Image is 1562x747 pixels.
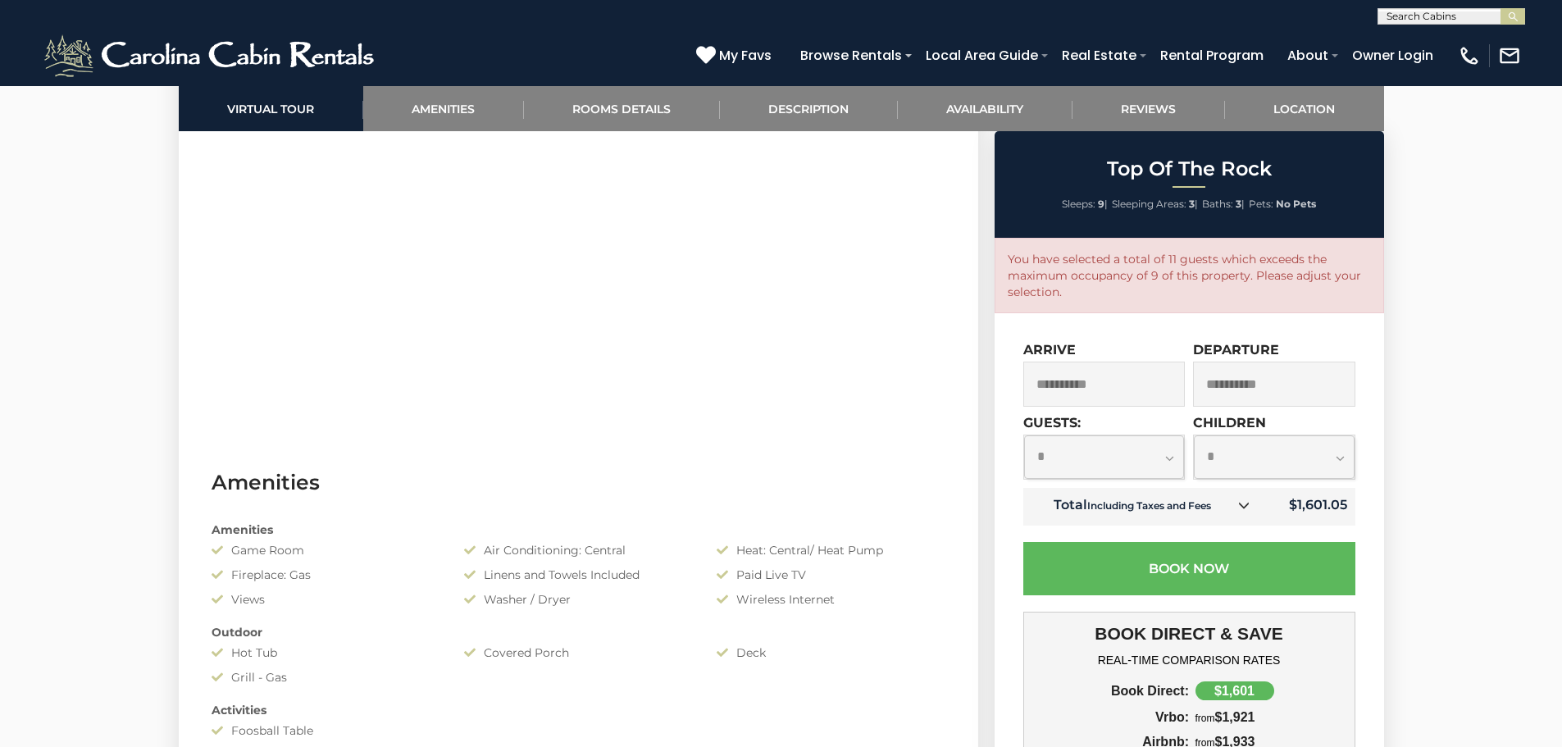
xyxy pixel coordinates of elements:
label: Guests: [1023,415,1081,430]
a: Browse Rentals [792,41,910,70]
div: Outdoor [199,624,958,640]
div: $1,601 [1195,681,1274,700]
span: from [1195,713,1215,724]
div: Amenities [199,522,958,538]
div: Linens and Towels Included [452,567,704,583]
div: Game Room [199,542,452,558]
div: Air Conditioning: Central [452,542,704,558]
a: Description [720,86,898,131]
div: Wireless Internet [704,591,957,608]
div: Covered Porch [452,645,704,661]
a: Amenities [363,86,524,131]
span: Baths: [1202,198,1233,210]
img: White-1-2.png [41,31,381,80]
div: Hot Tub [199,645,452,661]
img: phone-regular-white.png [1458,44,1481,67]
strong: 3 [1236,198,1241,210]
h3: Amenities [212,468,945,497]
div: Deck [704,645,957,661]
span: Pets: [1249,198,1273,210]
span: Sleeps: [1062,198,1095,210]
td: Total [1023,488,1264,526]
li: | [1112,194,1198,215]
div: Foosball Table [199,722,452,739]
div: Paid Live TV [704,567,957,583]
button: Book Now [1023,542,1355,595]
div: Grill - Gas [199,669,452,686]
a: Local Area Guide [918,41,1046,70]
div: Activities [199,702,958,718]
div: Fireplace: Gas [199,567,452,583]
small: Including Taxes and Fees [1087,499,1211,512]
strong: No Pets [1276,198,1316,210]
li: | [1062,194,1108,215]
div: Book Direct: [1036,684,1190,699]
span: My Favs [719,45,772,66]
div: Vrbo: [1036,710,1190,725]
a: My Favs [696,45,776,66]
a: Real Estate [1054,41,1145,70]
a: Rental Program [1152,41,1272,70]
div: Washer / Dryer [452,591,704,608]
p: You have selected a total of 11 guests which exceeds the maximum occupancy of 9 of this property.... [1008,251,1371,300]
label: Arrive [1023,342,1076,358]
strong: 3 [1189,198,1195,210]
label: Departure [1193,342,1279,358]
h4: REAL-TIME COMPARISON RATES [1036,654,1343,667]
div: Views [199,591,452,608]
div: $1,921 [1189,710,1343,725]
span: Sleeping Areas: [1112,198,1186,210]
h2: Top Of The Rock [999,158,1380,180]
a: Reviews [1072,86,1225,131]
label: Children [1193,415,1266,430]
a: Location [1225,86,1384,131]
a: Owner Login [1344,41,1441,70]
div: Heat: Central/ Heat Pump [704,542,957,558]
a: Availability [898,86,1072,131]
h3: BOOK DIRECT & SAVE [1036,624,1343,644]
img: mail-regular-white.png [1498,44,1521,67]
a: Rooms Details [524,86,720,131]
li: | [1202,194,1245,215]
td: $1,601.05 [1263,488,1355,526]
a: Virtual Tour [179,86,363,131]
strong: 9 [1098,198,1104,210]
a: About [1279,41,1337,70]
